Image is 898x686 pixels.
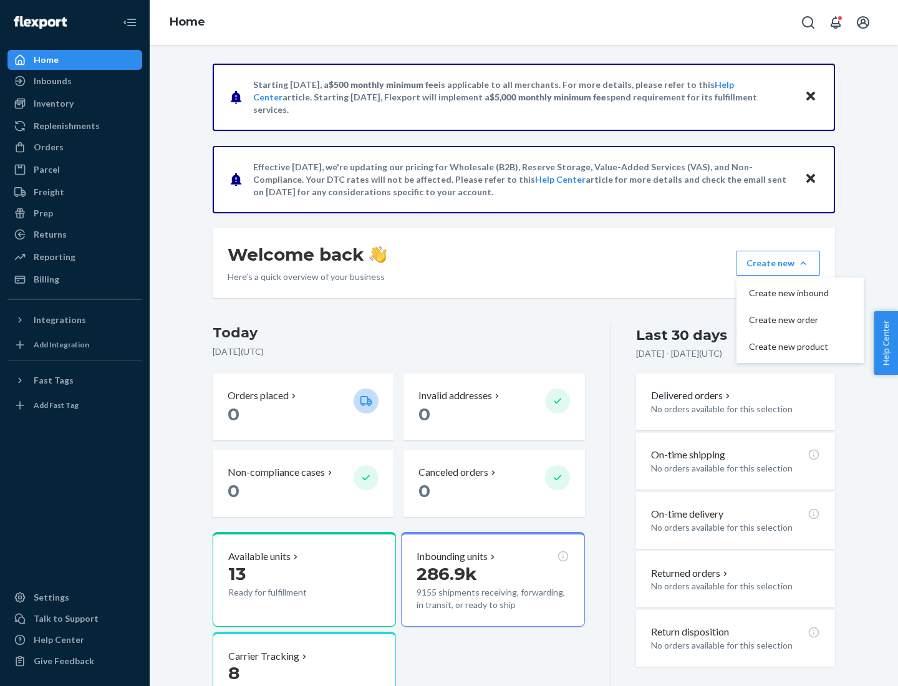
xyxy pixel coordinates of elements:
[739,334,861,360] button: Create new product
[651,521,820,534] p: No orders available for this selection
[34,186,64,198] div: Freight
[7,310,142,330] button: Integrations
[651,462,820,475] p: No orders available for this selection
[160,4,215,41] ol: breadcrumbs
[7,203,142,223] a: Prep
[34,228,67,241] div: Returns
[228,465,325,480] p: Non-compliance cases
[34,75,72,87] div: Inbounds
[34,163,60,176] div: Parcel
[749,316,829,324] span: Create new order
[34,314,86,326] div: Integrations
[34,634,84,646] div: Help Center
[228,243,387,266] h1: Welcome back
[7,182,142,202] a: Freight
[34,612,99,625] div: Talk to Support
[7,651,142,671] button: Give Feedback
[7,116,142,136] a: Replenishments
[651,389,733,403] button: Delivered orders
[651,566,730,581] button: Returned orders
[651,403,820,415] p: No orders available for this selection
[490,92,606,102] span: $5,000 monthly minimum fee
[418,403,430,425] span: 0
[417,586,569,611] p: 9155 shipments receiving, forwarding, in transit, or ready to ship
[851,10,876,35] button: Open account menu
[7,370,142,390] button: Fast Tags
[739,307,861,334] button: Create new order
[228,403,239,425] span: 0
[228,662,239,684] span: 8
[228,389,289,403] p: Orders placed
[401,532,584,627] button: Inbounding units286.9k9155 shipments receiving, forwarding, in transit, or ready to ship
[651,448,725,462] p: On-time shipping
[403,374,584,440] button: Invalid addresses 0
[253,161,793,198] p: Effective [DATE], we're updating our pricing for Wholesale (B2B), Reserve Storage, Value-Added Se...
[117,10,142,35] button: Close Navigation
[651,507,723,521] p: On-time delivery
[34,374,74,387] div: Fast Tags
[796,10,821,35] button: Open Search Box
[228,563,246,584] span: 13
[7,71,142,91] a: Inbounds
[7,335,142,355] a: Add Integration
[34,207,53,220] div: Prep
[34,655,94,667] div: Give Feedback
[34,54,59,66] div: Home
[749,289,829,297] span: Create new inbound
[7,137,142,157] a: Orders
[228,586,344,599] p: Ready for fulfillment
[823,10,848,35] button: Open notifications
[418,480,430,501] span: 0
[14,16,67,29] img: Flexport logo
[874,311,898,375] button: Help Center
[34,251,75,263] div: Reporting
[34,339,89,350] div: Add Integration
[417,549,488,564] p: Inbounding units
[329,79,438,90] span: $500 monthly minimum fee
[34,97,74,110] div: Inventory
[34,273,59,286] div: Billing
[213,532,396,627] button: Available units13Ready for fulfillment
[403,450,584,517] button: Canceled orders 0
[636,326,727,345] div: Last 30 days
[535,174,586,185] a: Help Center
[34,141,64,153] div: Orders
[7,50,142,70] a: Home
[418,389,492,403] p: Invalid addresses
[170,15,205,29] a: Home
[253,79,793,116] p: Starting [DATE], a is applicable to all merchants. For more details, please refer to this article...
[34,120,100,132] div: Replenishments
[7,225,142,244] a: Returns
[7,94,142,114] a: Inventory
[7,587,142,607] a: Settings
[7,609,142,629] a: Talk to Support
[369,246,387,263] img: hand-wave emoji
[34,400,79,410] div: Add Fast Tag
[651,639,820,652] p: No orders available for this selection
[749,342,829,351] span: Create new product
[803,170,819,188] button: Close
[636,347,722,360] p: [DATE] - [DATE] ( UTC )
[228,271,387,283] p: Here’s a quick overview of your business
[34,591,69,604] div: Settings
[418,465,488,480] p: Canceled orders
[213,323,585,343] h3: Today
[213,345,585,358] p: [DATE] ( UTC )
[7,630,142,650] a: Help Center
[7,395,142,415] a: Add Fast Tag
[213,374,393,440] button: Orders placed 0
[7,160,142,180] a: Parcel
[417,563,477,584] span: 286.9k
[213,450,393,517] button: Non-compliance cases 0
[651,580,820,592] p: No orders available for this selection
[228,549,291,564] p: Available units
[228,480,239,501] span: 0
[7,247,142,267] a: Reporting
[651,625,729,639] p: Return disposition
[739,280,861,307] button: Create new inbound
[228,649,299,664] p: Carrier Tracking
[803,88,819,106] button: Close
